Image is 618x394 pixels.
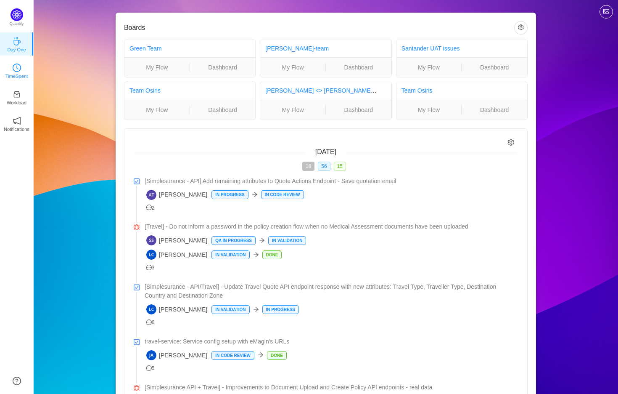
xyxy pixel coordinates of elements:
p: In Validation [212,251,249,259]
i: icon: setting [507,139,515,146]
a: My Flow [260,105,325,114]
img: AT [146,190,156,200]
a: Team Osiris [129,87,161,94]
i: icon: message [146,319,152,325]
i: icon: arrow-right [252,192,258,197]
a: Dashboard [326,105,391,114]
span: [Travel] - Do not inform a password in the policy creation flow when no Medical Assessment docume... [145,222,468,231]
span: [PERSON_NAME] [146,235,207,245]
a: icon: question-circle [13,377,21,385]
img: Quantify [11,8,23,21]
p: Day One [7,46,26,53]
span: travel-service: Service config setup with eMagin's URLs [145,337,289,346]
span: 18 [302,162,314,171]
span: [PERSON_NAME] [146,190,207,200]
span: [Simplesurance API + Travel] - Improvements to Document Upload and Create Policy API endpoints - ... [145,383,432,392]
button: icon: picture [600,5,613,19]
a: My Flow [124,63,190,72]
a: icon: inboxWorkload [13,93,21,101]
span: [PERSON_NAME] [146,350,207,360]
a: Dashboard [326,63,391,72]
p: Done [267,351,286,359]
h3: Boards [124,24,514,32]
i: icon: message [146,205,152,210]
button: icon: setting [514,21,528,35]
a: Team Osiris [401,87,433,94]
img: SS [146,235,156,245]
a: [Simplesurance - API] Add remaining attributes to Quote Actions Endpoint - Save quotation email [145,177,517,186]
a: [Travel] - Do not inform a password in the policy creation flow when no Medical Assessment docume... [145,222,517,231]
a: Dashboard [462,63,527,72]
span: 3 [146,265,155,271]
a: [PERSON_NAME]-team [265,45,329,52]
a: Green Team [129,45,162,52]
span: 5 [146,365,155,371]
span: [Simplesurance - API] Add remaining attributes to Quote Actions Endpoint - Save quotation email [145,177,396,186]
a: icon: coffeeDay One [13,40,21,48]
p: In Code Review [212,351,254,359]
p: In Validation [212,306,249,314]
a: [Simplesurance - API/Travel] - Update Travel Quote API endpoint response with new attributes: Tra... [145,282,517,300]
p: TimeSpent [5,72,28,80]
span: 15 [334,162,346,171]
p: Workload [7,99,26,106]
a: icon: clock-circleTimeSpent [13,66,21,75]
i: icon: inbox [13,90,21,98]
span: [PERSON_NAME] [146,250,207,260]
p: QA In Progress [212,237,255,245]
img: JA [146,350,156,360]
p: In Progress [212,191,248,199]
i: icon: arrow-right [258,352,264,358]
p: Quantify [10,21,24,27]
i: icon: coffee [13,37,21,45]
a: travel-service: Service config setup with eMagin's URLs [145,337,517,346]
p: In Validation [269,237,306,245]
a: My Flow [124,105,190,114]
span: [DATE] [315,148,336,155]
a: My Flow [260,63,325,72]
a: [Simplesurance API + Travel] - Improvements to Document Upload and Create Policy API endpoints - ... [145,383,517,392]
a: Dashboard [190,105,256,114]
p: In Code Review [261,191,304,199]
span: [PERSON_NAME] [146,304,207,314]
a: Santander UAT issues [401,45,460,52]
a: Dashboard [190,63,256,72]
i: icon: notification [13,117,21,125]
span: 6 [146,319,155,325]
i: icon: arrow-right [253,306,259,312]
img: LC [146,304,156,314]
a: Dashboard [462,105,527,114]
p: In Progress [263,306,298,314]
a: icon: notificationNotifications [13,119,21,128]
i: icon: clock-circle [13,64,21,72]
i: icon: message [146,265,152,270]
p: Notifications [4,125,29,133]
a: [PERSON_NAME] <> [PERSON_NAME]: FR BU Troubleshooting [265,87,437,94]
img: LC [146,250,156,260]
i: icon: arrow-right [253,252,259,258]
i: icon: message [146,365,152,371]
a: My Flow [396,63,462,72]
p: Done [263,251,282,259]
span: 2 [146,205,155,211]
i: icon: arrow-right [259,237,265,243]
span: 56 [318,162,330,171]
a: My Flow [396,105,462,114]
